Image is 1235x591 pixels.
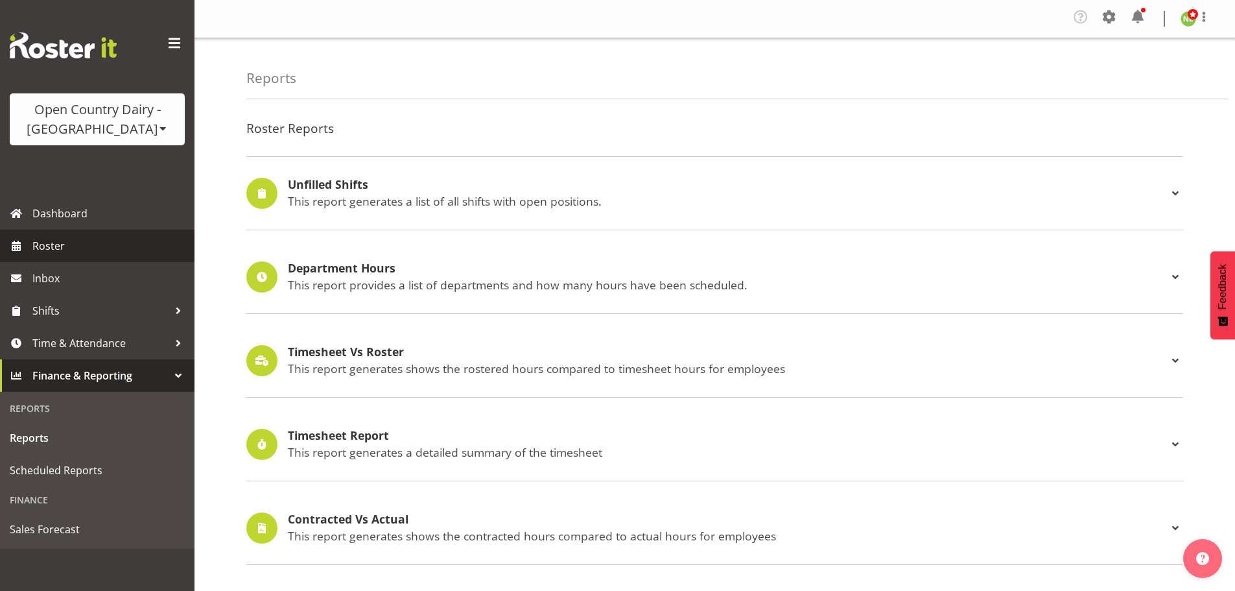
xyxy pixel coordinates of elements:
p: This report generates a detailed summary of the timesheet [288,445,1168,459]
h4: Contracted Vs Actual [288,513,1168,526]
span: Feedback [1217,264,1229,309]
h4: Department Hours [288,262,1168,275]
div: Reports [3,395,191,422]
span: Roster [32,236,188,256]
a: Reports [3,422,191,454]
img: Rosterit website logo [10,32,117,58]
a: Scheduled Reports [3,454,191,487]
p: This report provides a list of departments and how many hours have been scheduled. [288,278,1168,292]
span: Inbox [32,269,188,288]
span: Shifts [32,301,169,320]
div: Contracted Vs Actual This report generates shows the contracted hours compared to actual hours fo... [246,513,1183,544]
div: Finance [3,487,191,513]
h4: Roster Reports [246,121,1183,136]
h4: Timesheet Report [288,429,1168,442]
div: Open Country Dairy - [GEOGRAPHIC_DATA] [23,100,172,139]
span: Time & Attendance [32,333,169,353]
span: Finance & Reporting [32,366,169,385]
span: Reports [10,428,185,448]
div: Department Hours This report provides a list of departments and how many hours have been scheduled. [246,261,1183,293]
a: Sales Forecast [3,513,191,546]
p: This report generates shows the contracted hours compared to actual hours for employees [288,529,1168,543]
div: Unfilled Shifts This report generates a list of all shifts with open positions. [246,178,1183,209]
span: Dashboard [32,204,188,223]
h4: Unfilled Shifts [288,178,1168,191]
p: This report generates shows the rostered hours compared to timesheet hours for employees [288,361,1168,376]
div: Timesheet Report This report generates a detailed summary of the timesheet [246,429,1183,460]
span: Scheduled Reports [10,461,185,480]
p: This report generates a list of all shifts with open positions. [288,194,1168,208]
span: Sales Forecast [10,520,185,539]
h4: Timesheet Vs Roster [288,346,1168,359]
button: Feedback - Show survey [1210,251,1235,339]
img: nicole-lloyd7454.jpg [1181,11,1196,27]
h4: Reports [246,71,296,86]
img: help-xxl-2.png [1196,552,1209,565]
div: Timesheet Vs Roster This report generates shows the rostered hours compared to timesheet hours fo... [246,345,1183,376]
